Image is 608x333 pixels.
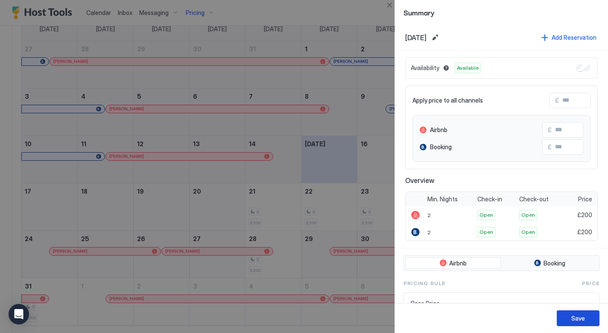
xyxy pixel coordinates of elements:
span: Available [457,64,479,72]
span: Open [521,211,535,219]
span: £ [548,143,552,151]
span: Open [479,228,493,236]
span: Airbnb [449,259,467,267]
span: Pricing Rule [403,280,445,287]
div: Add Reservation [552,33,596,42]
span: £ [555,97,559,104]
span: 2 [427,212,431,218]
span: Booking [544,259,565,267]
span: Price [578,195,592,203]
span: Price [582,280,599,287]
span: £ [548,126,552,134]
span: Summary [403,7,599,18]
span: Open [479,211,493,219]
span: [DATE] [405,33,427,42]
button: Save [557,310,599,326]
button: Add Reservation [540,32,598,43]
span: Overview [405,176,598,185]
span: Check-out [519,195,549,203]
div: Save [571,314,585,323]
div: tab-group [403,255,599,271]
span: £200 [577,228,592,236]
span: 2 [427,229,431,236]
span: Base Price [411,300,575,307]
span: Open [521,228,535,236]
button: Blocked dates override all pricing rules and remain unavailable until manually unblocked [441,63,451,73]
button: Airbnb [406,257,501,269]
button: Edit date range [430,32,440,43]
button: Booking [503,257,598,269]
div: Open Intercom Messenger [9,304,29,324]
span: Check-in [477,195,502,203]
span: Min. Nights [427,195,458,203]
span: Booking [430,143,452,151]
span: Apply price to all channels [412,97,483,104]
span: Availability [411,64,439,72]
span: Airbnb [430,126,447,134]
span: £200 [577,211,592,219]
